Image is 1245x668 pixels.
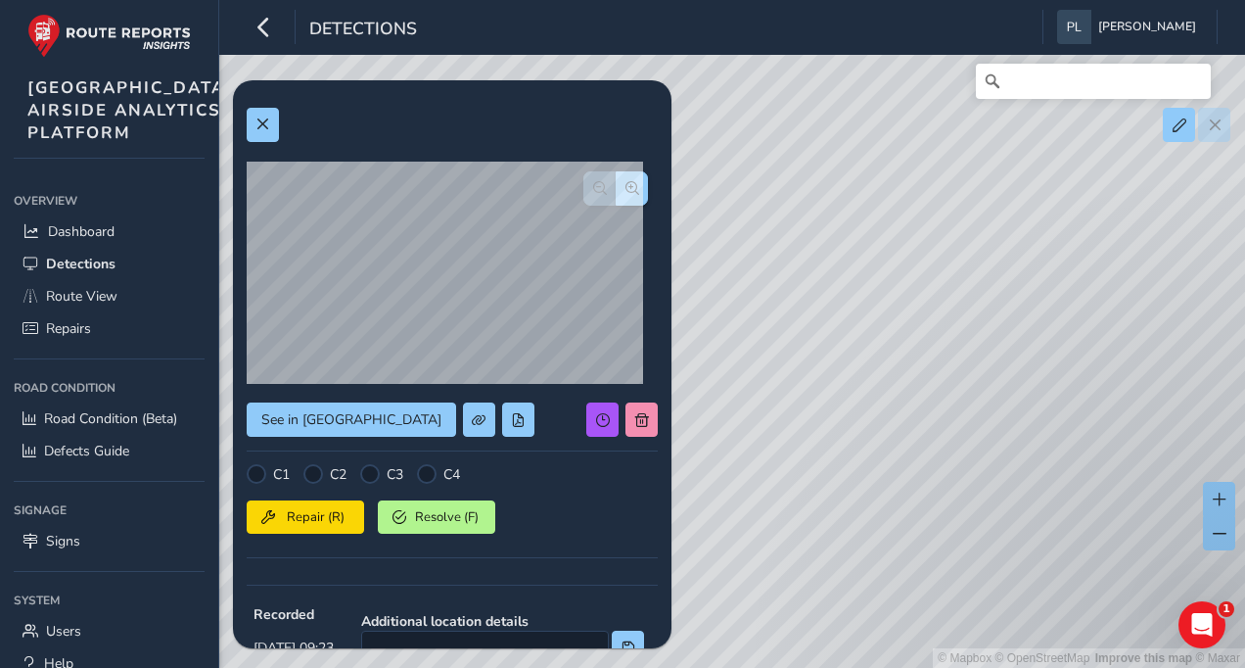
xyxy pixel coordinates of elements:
[247,501,364,534] button: Repair (R)
[44,409,177,428] span: Road Condition (Beta)
[273,465,290,484] label: C1
[14,435,205,467] a: Defects Guide
[46,532,80,550] span: Signs
[247,403,456,437] button: See in Route View
[413,508,481,526] span: Resolve (F)
[46,622,81,641] span: Users
[309,17,417,44] span: Detections
[14,496,205,525] div: Signage
[46,287,117,306] span: Route View
[27,14,191,58] img: rr logo
[254,639,334,657] span: [DATE] 09:23
[361,612,644,631] strong: Additional location details
[1219,601,1234,617] span: 1
[14,186,205,215] div: Overview
[46,255,115,273] span: Detections
[14,248,205,280] a: Detections
[330,465,346,484] label: C2
[14,312,205,345] a: Repairs
[254,605,334,624] strong: Recorded
[378,501,495,534] button: Resolve (F)
[976,64,1211,99] input: Search
[1178,601,1225,648] iframe: Intercom live chat
[282,508,349,526] span: Repair (R)
[1098,10,1196,44] span: [PERSON_NAME]
[14,280,205,312] a: Route View
[27,76,233,144] span: [GEOGRAPHIC_DATA] AIRSIDE ANALYTICS PLATFORM
[48,222,115,241] span: Dashboard
[14,373,205,403] div: Road Condition
[14,586,205,615] div: System
[1057,10,1091,44] img: diamond-layout
[1057,10,1203,44] button: [PERSON_NAME]
[14,615,205,647] a: Users
[387,465,403,484] label: C3
[14,215,205,248] a: Dashboard
[443,465,460,484] label: C4
[14,525,205,557] a: Signs
[14,403,205,435] a: Road Condition (Beta)
[261,410,441,429] span: See in [GEOGRAPHIC_DATA]
[46,319,91,338] span: Repairs
[44,442,129,460] span: Defects Guide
